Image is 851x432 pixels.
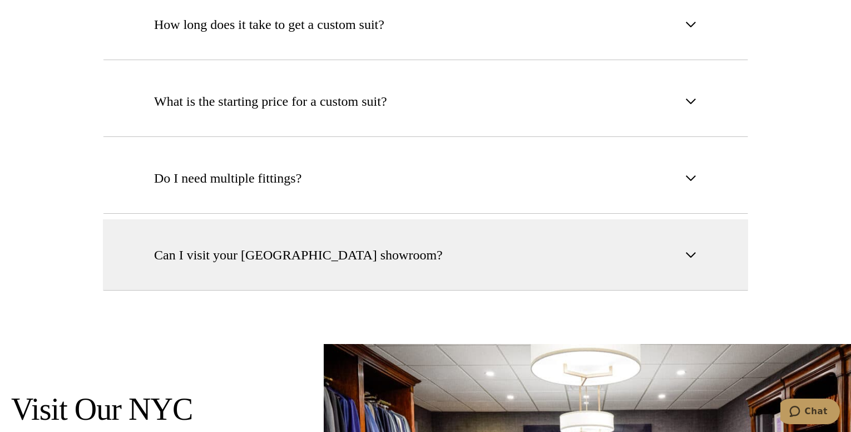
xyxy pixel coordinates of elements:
[103,219,748,291] button: Can I visit your [GEOGRAPHIC_DATA] showroom?
[154,168,301,188] span: Do I need multiple fittings?
[103,66,748,137] button: What is the starting price for a custom suit?
[154,91,387,111] span: What is the starting price for a custom suit?
[154,14,384,35] span: How long does it take to get a custom suit?
[103,143,748,214] button: Do I need multiple fittings?
[780,399,840,426] iframe: Opens a widget where you can chat to one of our agents
[154,245,443,265] span: Can I visit your [GEOGRAPHIC_DATA] showroom?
